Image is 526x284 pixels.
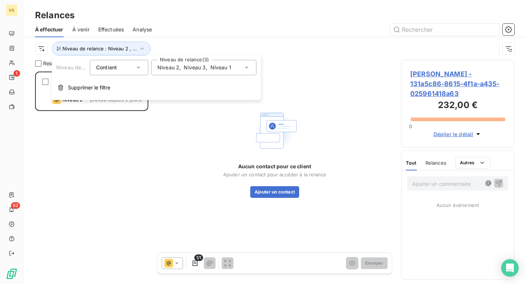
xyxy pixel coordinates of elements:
span: Niveau 1 [210,64,231,71]
h3: 232,00 € [410,99,505,113]
span: Niveau 3 [184,64,206,71]
span: Ajouter un contact pour accéder à la relance [223,172,327,177]
button: Autres [455,157,491,169]
span: À effectuer [35,26,64,33]
div: Open Intercom Messenger [501,259,519,277]
span: Relances [426,160,446,166]
span: , [179,64,181,71]
span: Niveau 2 [157,64,179,71]
span: Aucun contact pour ce client [238,163,311,170]
div: VS [6,4,18,16]
img: Empty state [251,107,298,154]
span: À venir [72,26,89,33]
button: Déplier le détail [431,130,484,138]
span: Niveau de relance : Niveau 2 , ... [62,46,137,51]
span: [PERSON_NAME] - 131a5c86-8615-4f1a-a435-025961418a63 [410,69,505,99]
span: Contient [96,64,117,70]
span: 1 [14,70,20,77]
span: , [206,64,207,71]
span: 1/1 [194,254,203,261]
span: Niveau de relance [56,64,101,70]
span: Aucun évènement [437,202,479,208]
input: Rechercher [390,24,500,35]
img: Logo LeanPay [6,268,18,280]
span: Supprimer le filtre [68,84,110,91]
span: Effectuées [98,26,124,33]
div: grid [35,72,148,284]
button: Supprimer le filtre [52,80,261,96]
span: Tout [406,160,417,166]
h3: Relances [35,9,75,22]
button: Niveau de relance : Niveau 2 , ... [52,42,150,55]
span: 0 [409,123,412,129]
span: Déplier le détail [434,130,473,138]
button: Ajouter un contact [250,186,300,198]
span: [PERSON_NAME] [52,78,95,85]
button: Envoyer [361,257,388,269]
span: Relance [43,60,62,67]
span: 62 [11,202,20,209]
span: Analyse [133,26,152,33]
